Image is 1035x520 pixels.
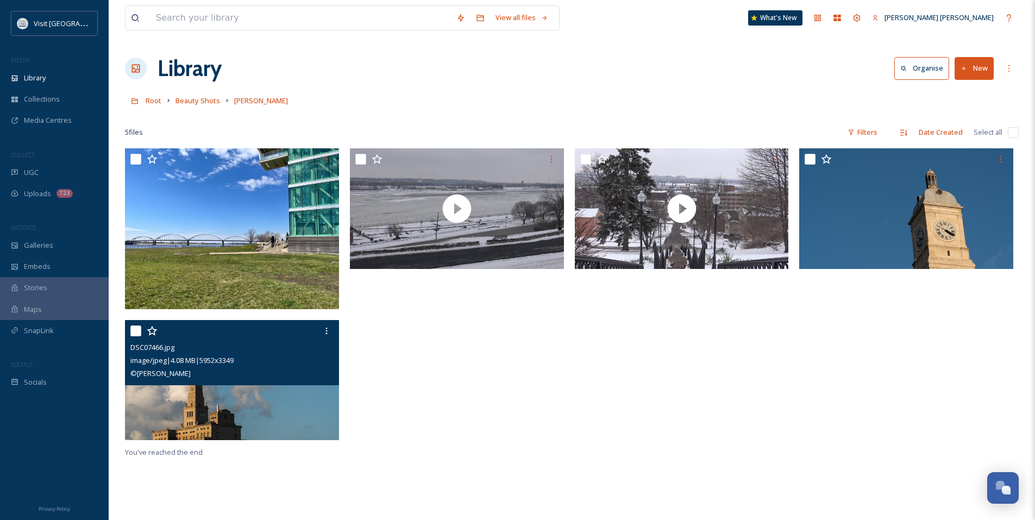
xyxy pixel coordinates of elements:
span: DSC07466.jpg [130,342,174,352]
span: [PERSON_NAME] [234,96,288,105]
span: SnapLink [24,325,54,336]
a: Root [146,94,161,107]
a: View all files [490,7,554,28]
span: SOCIALS [11,360,33,368]
span: MEDIA [11,56,30,64]
div: 723 [57,189,73,198]
div: Filters [842,122,883,143]
span: © [PERSON_NAME] [130,368,191,378]
button: Open Chat [987,472,1019,504]
img: thumbnail [575,148,789,269]
a: [PERSON_NAME] [PERSON_NAME] [867,7,999,28]
span: Beauty Shots [175,96,220,105]
span: [PERSON_NAME] [PERSON_NAME] [885,12,994,22]
span: Socials [24,377,47,387]
span: Media Centres [24,115,72,126]
span: Collections [24,94,60,104]
div: Date Created [913,122,968,143]
a: What's New [748,10,802,26]
button: Organise [894,57,949,79]
span: You've reached the end [125,447,203,457]
span: COLLECT [11,151,34,159]
span: Visit [GEOGRAPHIC_DATA] [34,18,118,28]
span: Select all [974,127,1002,137]
a: [PERSON_NAME] [234,94,288,107]
img: QCCVB_VISIT_vert_logo_4c_tagline_122019.svg [17,18,28,29]
span: Galleries [24,240,53,250]
span: Library [24,73,46,83]
span: Privacy Policy [39,505,70,512]
span: Uploads [24,189,51,199]
a: Beauty Shots [175,94,220,107]
img: Skybridge River View.jpg [125,148,339,309]
span: Maps [24,304,42,315]
span: image/jpeg | 4.08 MB | 5952 x 3349 [130,355,234,365]
input: Search your library [150,6,451,30]
img: thumbnail [350,148,564,269]
span: UGC [24,167,39,178]
img: DSC07423.jpg [799,148,1013,269]
span: Embeds [24,261,51,272]
a: Organise [894,57,955,79]
a: Library [158,52,222,85]
span: 5 file s [125,127,143,137]
span: Stories [24,283,47,293]
span: WIDGETS [11,223,36,231]
button: New [955,57,994,79]
a: Privacy Policy [39,502,70,515]
span: Root [146,96,161,105]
